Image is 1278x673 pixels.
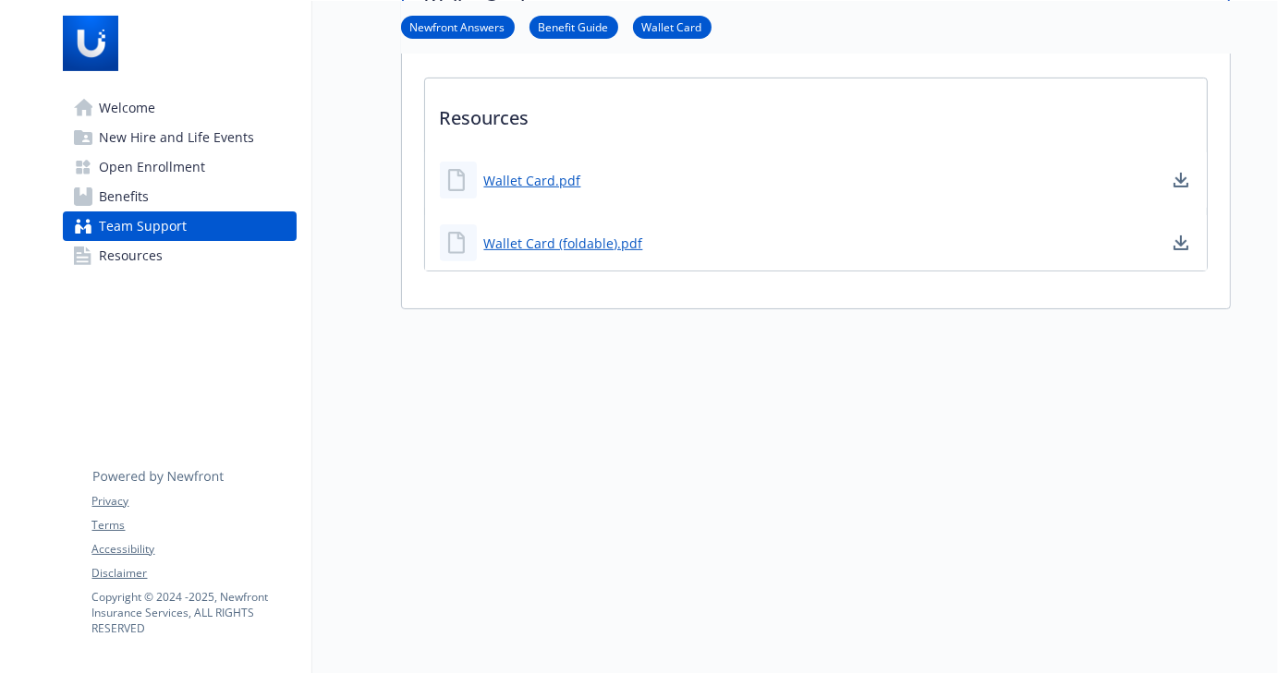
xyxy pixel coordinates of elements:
span: Welcome [100,93,156,123]
a: Accessibility [92,541,296,558]
a: Wallet Card (foldable).pdf [484,234,643,253]
span: Team Support [100,211,188,241]
p: Copyright © 2024 - 2025 , Newfront Insurance Services, ALL RIGHTS RESERVED [92,589,296,636]
a: Team Support [63,211,297,241]
a: Wallet Card [633,18,712,35]
a: Benefits [63,182,297,211]
a: Open Enrollment [63,152,297,182]
a: Newfront Answers [401,18,515,35]
a: Welcome [63,93,297,123]
a: download document [1170,169,1192,191]
span: Benefits [100,182,150,211]
a: download document [1170,232,1192,254]
a: Resources [63,241,297,270]
a: New Hire and Life Events [63,123,297,152]
a: Wallet Card.pdf [484,171,581,190]
p: Resources [425,78,1207,147]
span: New Hire and Life Events [100,123,255,152]
div: Wallet Card [402,48,1230,308]
span: Resources [100,241,164,270]
span: Open Enrollment [100,152,206,182]
a: Disclaimer [92,565,296,582]
a: Privacy [92,493,296,510]
a: Benefit Guide [529,18,618,35]
a: Terms [92,517,296,534]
